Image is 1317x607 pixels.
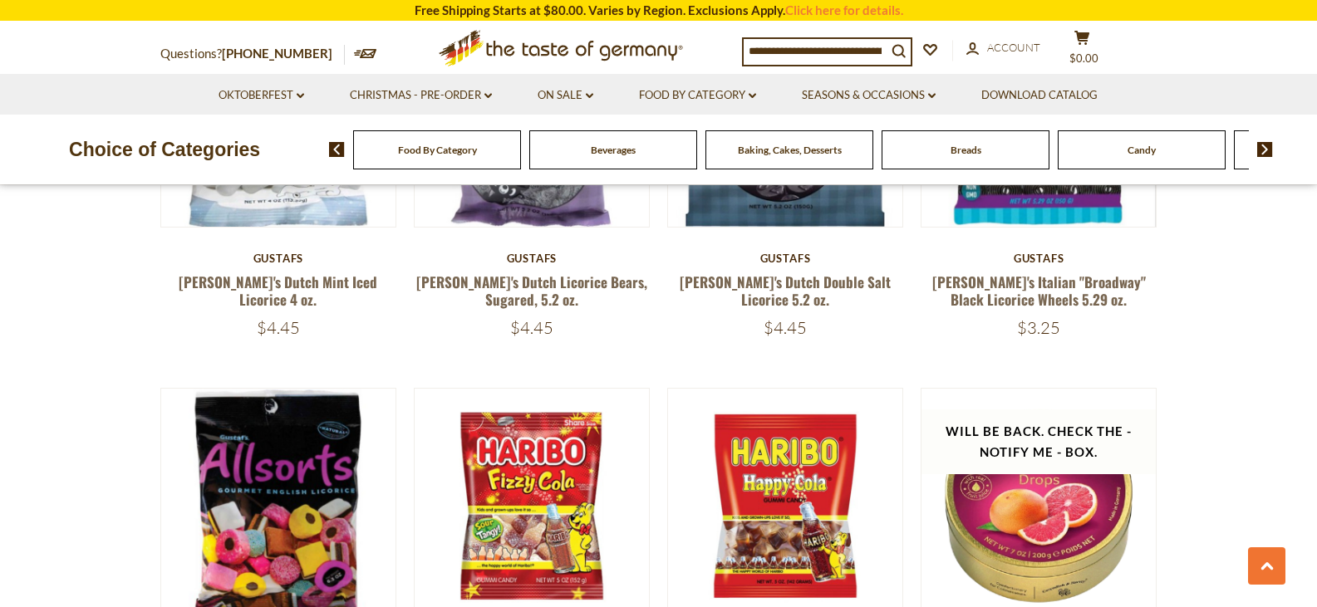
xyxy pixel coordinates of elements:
span: $4.45 [257,317,300,338]
span: $4.45 [764,317,807,338]
span: $3.25 [1017,317,1060,338]
a: Baking, Cakes, Desserts [738,144,842,156]
a: [PHONE_NUMBER] [222,46,332,61]
a: Seasons & Occasions [802,86,936,105]
a: Food By Category [639,86,756,105]
img: previous arrow [329,142,345,157]
a: [PERSON_NAME]'s Dutch Mint Iced Licorice 4 oz. [179,272,377,310]
a: Breads [951,144,981,156]
img: next arrow [1257,142,1273,157]
a: [PERSON_NAME]'s Italian "Broadway" Black Licorice Wheels 5.29 oz. [932,272,1146,310]
a: Beverages [591,144,636,156]
a: Candy [1128,144,1156,156]
div: Gustafs [667,252,904,265]
div: Gustafs [160,252,397,265]
a: [PERSON_NAME]'s Dutch Double Salt Licorice 5.2 oz. [680,272,891,310]
a: Account [966,39,1040,57]
button: $0.00 [1058,30,1108,71]
a: [PERSON_NAME]'s Dutch Licorice Bears, Sugared, 5.2 oz. [416,272,647,310]
a: Download Catalog [981,86,1098,105]
span: $4.45 [510,317,553,338]
a: Click here for details. [785,2,903,17]
div: Gustafs [921,252,1157,265]
a: On Sale [538,86,593,105]
div: Gustafs [414,252,651,265]
span: $0.00 [1069,51,1098,65]
a: Food By Category [398,144,477,156]
span: Account [987,41,1040,54]
a: Oktoberfest [219,86,304,105]
a: Christmas - PRE-ORDER [350,86,492,105]
p: Questions? [160,43,345,65]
